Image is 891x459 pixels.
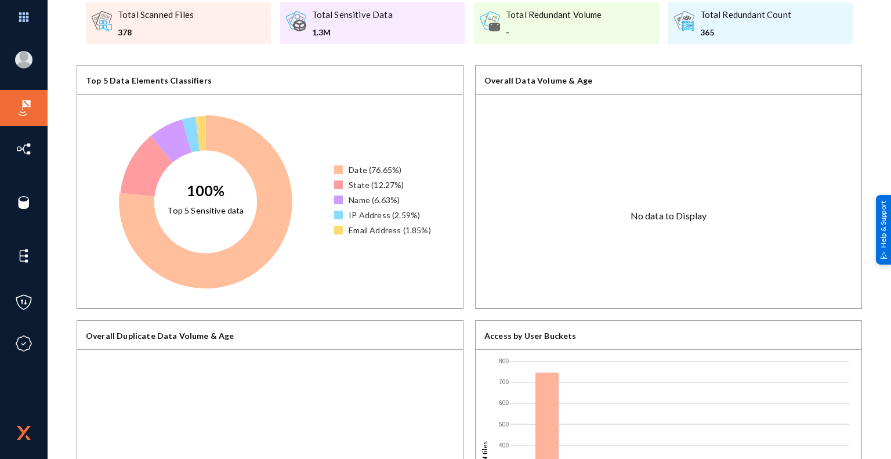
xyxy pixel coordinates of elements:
[312,8,393,21] div: Total Sensitive Data
[876,194,891,264] div: Help & Support
[15,51,32,68] img: blank-profile-picture.png
[77,66,463,95] div: Top 5 Data Elements Classifiers
[187,182,225,199] text: 100%
[506,26,602,38] div: -
[349,164,401,176] div: Date (76.65%)
[6,5,41,30] img: app launcher
[349,209,420,221] div: IP Address (2.59%)
[499,442,509,449] text: 400
[880,251,888,259] img: help_support.svg
[499,379,509,385] text: 700
[349,194,400,206] div: Name (6.63%)
[15,194,32,211] img: icon-sources.svg
[506,8,602,21] div: Total Redundant Volume
[168,205,244,215] text: Top 5 Sensitive data
[77,321,463,350] div: Overall Duplicate Data Volume & Age
[700,8,791,21] div: Total Redundant Count
[476,95,861,337] div: No data to Display
[118,8,194,21] div: Total Scanned Files
[15,335,32,352] img: icon-compliance.svg
[499,400,509,406] text: 600
[15,99,32,117] img: icon-risk-sonar.svg
[118,26,194,38] div: 378
[349,224,430,236] div: Email Address (1.85%)
[700,26,791,38] div: 365
[499,421,509,427] text: 500
[499,358,509,364] text: 800
[476,66,861,95] div: Overall Data Volume & Age
[476,321,861,350] div: Access by User Buckets
[312,26,393,38] div: 1.3M
[349,179,404,191] div: State (12.27%)
[15,294,32,311] img: icon-policies.svg
[15,140,32,158] img: icon-inventory.svg
[15,247,32,265] img: icon-elements.svg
